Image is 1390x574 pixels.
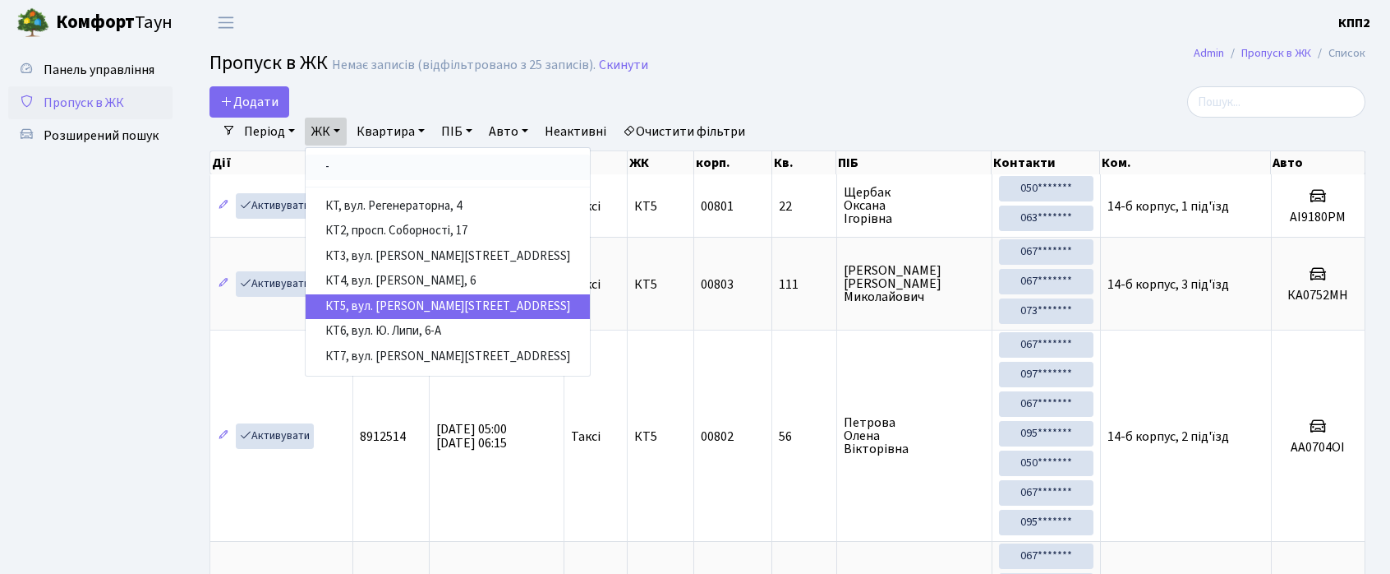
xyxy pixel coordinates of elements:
[209,49,328,77] span: Пропуск в ЖК
[701,197,734,215] span: 00801
[482,118,535,146] a: Авто
[44,94,124,112] span: Пропуск в ЖК
[779,430,829,443] span: 56
[571,430,601,443] span: Таксі
[701,428,734,446] span: 00802
[1100,151,1271,174] th: Ком.
[360,428,406,446] span: 8912514
[1311,44,1365,62] li: Список
[701,275,734,294] span: 00803
[236,424,314,449] a: Активувати
[564,151,628,174] th: Тип
[779,200,829,213] span: 22
[1241,44,1311,62] a: Пропуск в ЖК
[772,151,836,174] th: Кв.
[1338,14,1370,32] b: КПП2
[538,118,613,146] a: Неактивні
[436,420,507,452] span: [DATE] 05:00 [DATE] 06:15
[8,53,173,86] a: Панель управління
[836,151,992,174] th: ПІБ
[306,294,590,320] a: КТ5, вул. [PERSON_NAME][STREET_ADDRESS]
[306,269,590,294] a: КТ4, вул. [PERSON_NAME], 6
[1278,440,1358,456] h5: АА0704ОІ
[332,58,596,73] div: Немає записів (відфільтровано з 25 записів).
[1107,197,1229,215] span: 14-б корпус, 1 під'їзд
[779,278,829,291] span: 111
[209,86,289,118] a: Додати
[306,219,590,244] a: КТ2, просп. Соборності, 17
[8,86,173,119] a: Пропуск в ЖК
[16,7,49,39] img: logo.png
[8,119,173,152] a: Розширений пошук
[56,9,135,35] b: Комфорт
[844,416,985,456] span: Петрова Олена Вікторівна
[210,151,352,174] th: Дії
[44,61,154,79] span: Панель управління
[1107,275,1229,294] span: 14-б корпус, 3 під'їзд
[844,186,985,225] span: Щербак Оксана Ігорівна
[350,118,431,146] a: Квартира
[1169,36,1390,71] nav: breadcrumb
[616,118,752,146] a: Очистити фільтри
[1187,86,1365,118] input: Пошук...
[599,58,648,73] a: Скинути
[305,118,347,146] a: ЖК
[236,271,314,297] a: Активувати
[220,93,278,111] span: Додати
[205,9,246,36] button: Переключити навігацію
[1278,210,1358,225] h5: AI9180PM
[634,200,687,213] span: КТ5
[306,345,590,370] a: КТ7, вул. [PERSON_NAME][STREET_ADDRESS]
[1194,44,1224,62] a: Admin
[306,194,590,220] a: КТ, вул. Регенераторна, 4
[56,9,173,37] span: Таун
[306,244,590,270] a: КТ3, вул. [PERSON_NAME][STREET_ADDRESS]
[634,278,687,291] span: КТ5
[844,264,985,303] span: [PERSON_NAME] [PERSON_NAME] Миколайович
[1338,13,1370,33] a: КПП2
[1278,288,1358,303] h5: КА0752МН
[44,127,159,145] span: Розширений пошук
[306,155,590,180] a: -
[435,118,479,146] a: ПІБ
[694,151,772,174] th: корп.
[236,193,314,219] a: Активувати
[306,319,590,345] a: КТ6, вул. Ю. Липи, 6-А
[992,151,1100,174] th: Контакти
[1107,428,1229,446] span: 14-б корпус, 2 під'їзд
[628,151,694,174] th: ЖК
[237,118,301,146] a: Період
[634,430,687,443] span: КТ5
[1271,151,1365,174] th: Авто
